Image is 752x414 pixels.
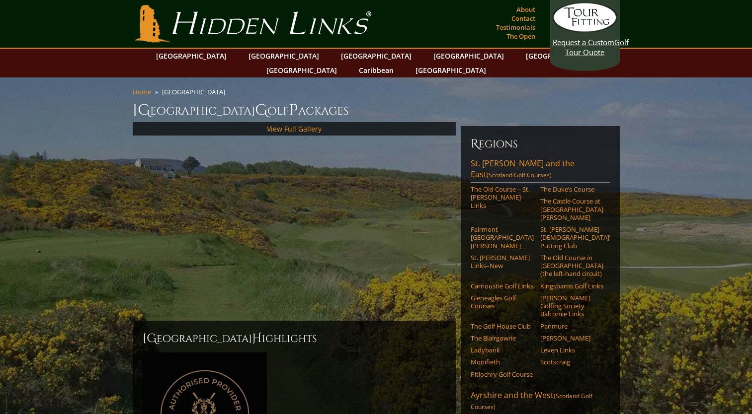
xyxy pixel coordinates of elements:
[521,49,601,63] a: [GEOGRAPHIC_DATA]
[252,331,262,346] span: H
[471,392,592,411] span: (Scotland Golf Courses)
[244,49,324,63] a: [GEOGRAPHIC_DATA]
[151,49,232,63] a: [GEOGRAPHIC_DATA]
[428,49,509,63] a: [GEOGRAPHIC_DATA]
[514,2,538,16] a: About
[354,63,399,77] a: Caribbean
[540,225,603,250] a: St. [PERSON_NAME] [DEMOGRAPHIC_DATA]’ Putting Club
[504,29,538,43] a: The Open
[261,63,342,77] a: [GEOGRAPHIC_DATA]
[494,20,538,34] a: Testimonials
[471,158,610,183] a: St. [PERSON_NAME] and the East(Scotland Golf Courses)
[487,171,552,179] span: (Scotland Golf Courses)
[471,254,534,270] a: St. [PERSON_NAME] Links–New
[540,282,603,290] a: Kingsbarns Golf Links
[471,346,534,354] a: Ladybank
[471,225,534,250] a: Fairmont [GEOGRAPHIC_DATA][PERSON_NAME]
[540,254,603,278] a: The Old Course in [GEOGRAPHIC_DATA] (the left-hand circuit)
[540,322,603,330] a: Panmure
[133,100,620,120] h1: [GEOGRAPHIC_DATA] olf ackages
[267,124,322,134] a: View Full Gallery
[509,11,538,25] a: Contact
[289,100,298,120] span: P
[540,346,603,354] a: Leven Links
[411,63,491,77] a: [GEOGRAPHIC_DATA]
[540,185,603,193] a: The Duke’s Course
[471,322,534,330] a: The Golf House Club
[133,87,151,96] a: Home
[553,37,614,47] span: Request a Custom
[162,87,229,96] li: [GEOGRAPHIC_DATA]
[471,136,610,152] h6: Regions
[540,294,603,318] a: [PERSON_NAME] Golfing Society Balcomie Links
[471,282,534,290] a: Carnoustie Golf Links
[540,358,603,366] a: Scotscraig
[143,331,446,346] h2: [GEOGRAPHIC_DATA] ighlights
[471,294,534,310] a: Gleneagles Golf Courses
[471,358,534,366] a: Monifieth
[471,370,534,378] a: Pitlochry Golf Course
[540,197,603,221] a: The Castle Course at [GEOGRAPHIC_DATA][PERSON_NAME]
[471,334,534,342] a: The Blairgowrie
[336,49,417,63] a: [GEOGRAPHIC_DATA]
[471,185,534,209] a: The Old Course – St. [PERSON_NAME] Links
[540,334,603,342] a: [PERSON_NAME]
[255,100,267,120] span: G
[553,2,617,57] a: Request a CustomGolf Tour Quote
